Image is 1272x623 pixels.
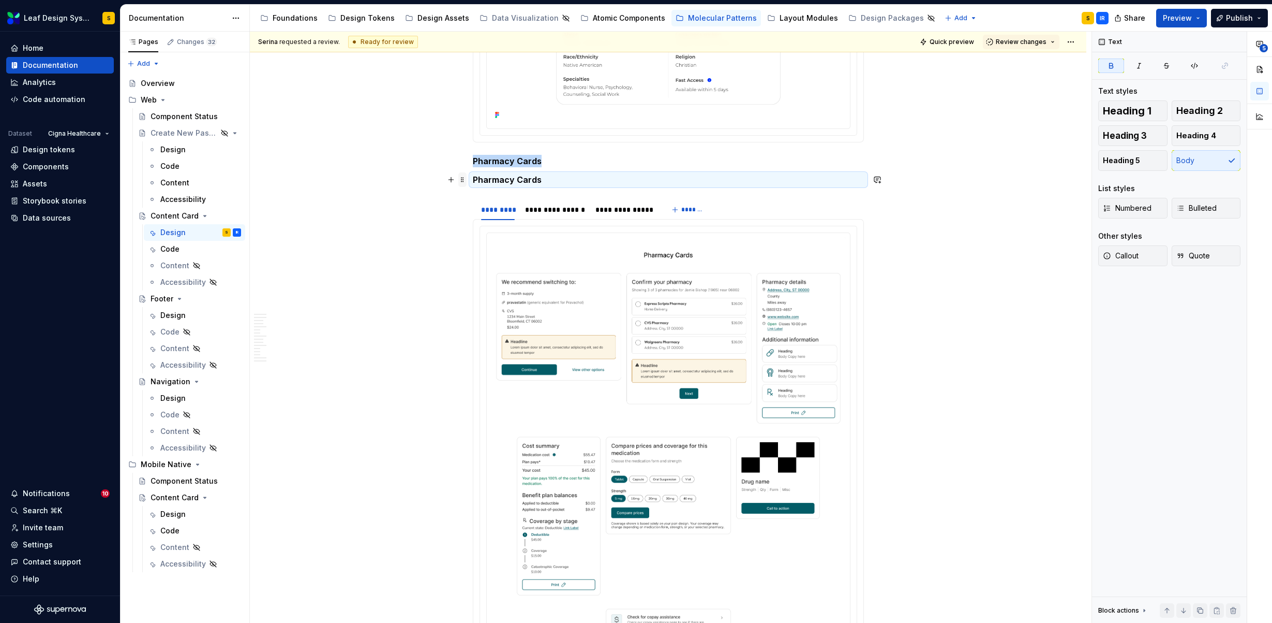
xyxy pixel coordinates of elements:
[1098,245,1168,266] button: Callout
[48,129,101,138] span: Cigna Healthcare
[1124,13,1145,23] span: Share
[1172,100,1241,121] button: Heading 2
[144,390,245,407] a: Design
[160,360,206,370] div: Accessibility
[134,125,245,141] a: Create New Password
[6,57,114,74] a: Documentation
[151,128,217,138] div: Create New Password
[160,393,186,403] div: Design
[258,38,340,46] span: requested a review.
[941,11,980,25] button: Add
[1103,131,1147,141] span: Heading 3
[23,162,69,172] div: Components
[1098,603,1148,618] div: Block actions
[2,7,118,29] button: Leaf Design SystemS
[23,505,62,516] div: Search ⌘K
[1163,13,1192,23] span: Preview
[151,492,199,503] div: Content Card
[151,111,218,122] div: Component Status
[930,38,974,46] span: Quick preview
[160,310,186,321] div: Design
[236,227,238,238] div: IR
[151,376,190,387] div: Navigation
[129,13,227,23] div: Documentation
[144,423,245,440] a: Content
[160,542,189,553] div: Content
[23,488,70,499] div: Notifications
[1156,9,1207,27] button: Preview
[1098,606,1139,615] div: Block actions
[23,60,78,70] div: Documentation
[160,526,179,536] div: Code
[6,176,114,192] a: Assets
[134,208,245,224] a: Content Card
[23,179,47,189] div: Assets
[144,224,245,241] a: DesignSIR
[1172,125,1241,146] button: Heading 4
[34,604,86,615] svg: Supernova Logo
[256,10,322,26] a: Foundations
[492,13,559,23] div: Data Visualization
[124,92,245,108] div: Web
[6,210,114,226] a: Data sources
[141,459,191,470] div: Mobile Native
[954,14,967,22] span: Add
[6,193,114,209] a: Storybook stories
[763,10,842,26] a: Layout Modules
[1172,245,1241,266] button: Quote
[134,108,245,125] a: Component Status
[6,91,114,108] a: Code automation
[6,571,114,587] button: Help
[1086,14,1090,22] div: S
[23,144,75,155] div: Design tokens
[1100,14,1105,22] div: IR
[6,74,114,91] a: Analytics
[1103,155,1140,166] span: Heading 5
[124,456,245,473] div: Mobile Native
[401,10,473,26] a: Design Assets
[8,129,32,138] div: Dataset
[1103,203,1151,213] span: Numbered
[6,40,114,56] a: Home
[160,277,206,287] div: Accessibility
[1098,86,1138,96] div: Text styles
[473,175,542,185] strong: Pharmacy Cards
[1211,9,1268,27] button: Publish
[160,509,186,519] div: Design
[23,94,85,105] div: Code automation
[6,485,114,502] button: Notifications10
[144,158,245,175] a: Code
[917,35,979,49] button: Quick preview
[124,75,245,92] a: Overview
[141,95,157,105] div: Web
[7,12,20,24] img: 6e787e26-f4c0-4230-8924-624fe4a2d214.png
[144,175,245,191] a: Content
[144,241,245,257] a: Code
[160,144,186,155] div: Design
[128,38,158,46] div: Pages
[141,78,175,89] div: Overview
[144,191,245,208] a: Accessibility
[1176,106,1223,116] span: Heading 2
[144,407,245,423] a: Code
[780,13,838,23] div: Layout Modules
[144,523,245,539] a: Code
[1176,131,1216,141] span: Heading 4
[144,257,245,274] a: Content
[134,473,245,489] a: Component Status
[144,357,245,373] a: Accessibility
[177,38,217,46] div: Changes
[43,126,114,141] button: Cigna Healthcare
[1176,251,1210,261] span: Quote
[160,194,206,205] div: Accessibility
[1260,44,1268,52] span: 5
[417,13,469,23] div: Design Assets
[473,156,542,166] strong: Pharmacy Cards
[348,36,418,48] div: Ready for review
[101,489,110,498] span: 10
[258,38,278,46] span: Serina
[160,161,179,171] div: Code
[6,502,114,519] button: Search ⌘K
[23,523,63,533] div: Invite team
